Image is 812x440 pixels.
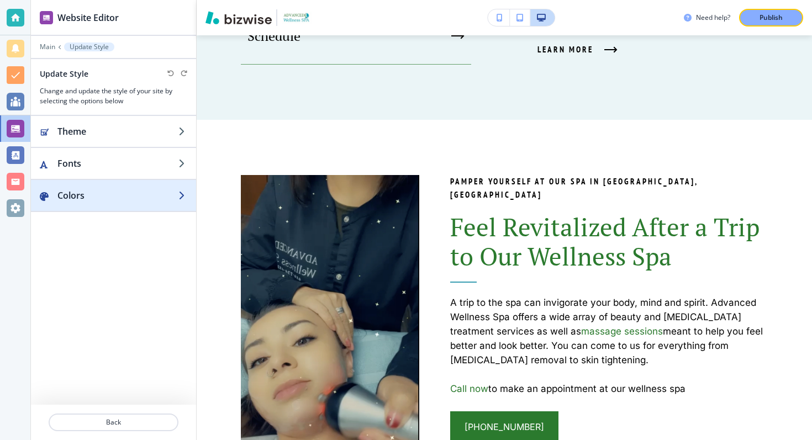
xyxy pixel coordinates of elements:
[57,11,119,24] h2: Website Editor
[450,381,768,396] p: to make an appointment at our wellness spa
[760,13,783,23] p: Publish
[40,68,88,79] h2: Update Style
[40,86,187,106] h3: Change and update the style of your site by selecting the options below
[581,326,663,337] a: massage sessions
[247,28,300,44] p: Schedule
[282,12,312,23] img: Your Logo
[241,8,471,65] button: Schedule
[64,43,114,51] button: Update Style
[40,128,49,136] img: Update Theme Icon
[50,417,177,427] p: Back
[40,43,55,51] button: Main
[40,11,53,24] img: editor icon
[450,295,768,367] p: A trip to the spa can invigorate your body, mind and spirit. Advanced Wellness Spa offers a wide ...
[696,13,730,23] h3: Need help?
[450,175,768,202] p: PAMPER YOURSELF AT OUR SPA IN [GEOGRAPHIC_DATA], [GEOGRAPHIC_DATA]
[450,383,488,394] a: Call now
[465,420,544,433] span: [PHONE_NUMBER]
[537,35,618,65] button: Learn More
[57,189,178,202] h2: Colors
[450,210,766,273] span: Feel Revitalized After a Trip to Our Wellness Spa
[57,125,178,138] h2: Theme
[205,11,272,24] img: Bizwise Logo
[49,414,178,431] button: Back
[70,43,109,51] p: Update Style
[31,180,196,211] button: Colors
[739,9,803,26] button: Publish
[57,157,178,170] h2: Fonts
[537,43,593,56] span: Learn More
[31,148,196,179] button: Fonts
[31,116,196,147] button: Update Theme IconTheme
